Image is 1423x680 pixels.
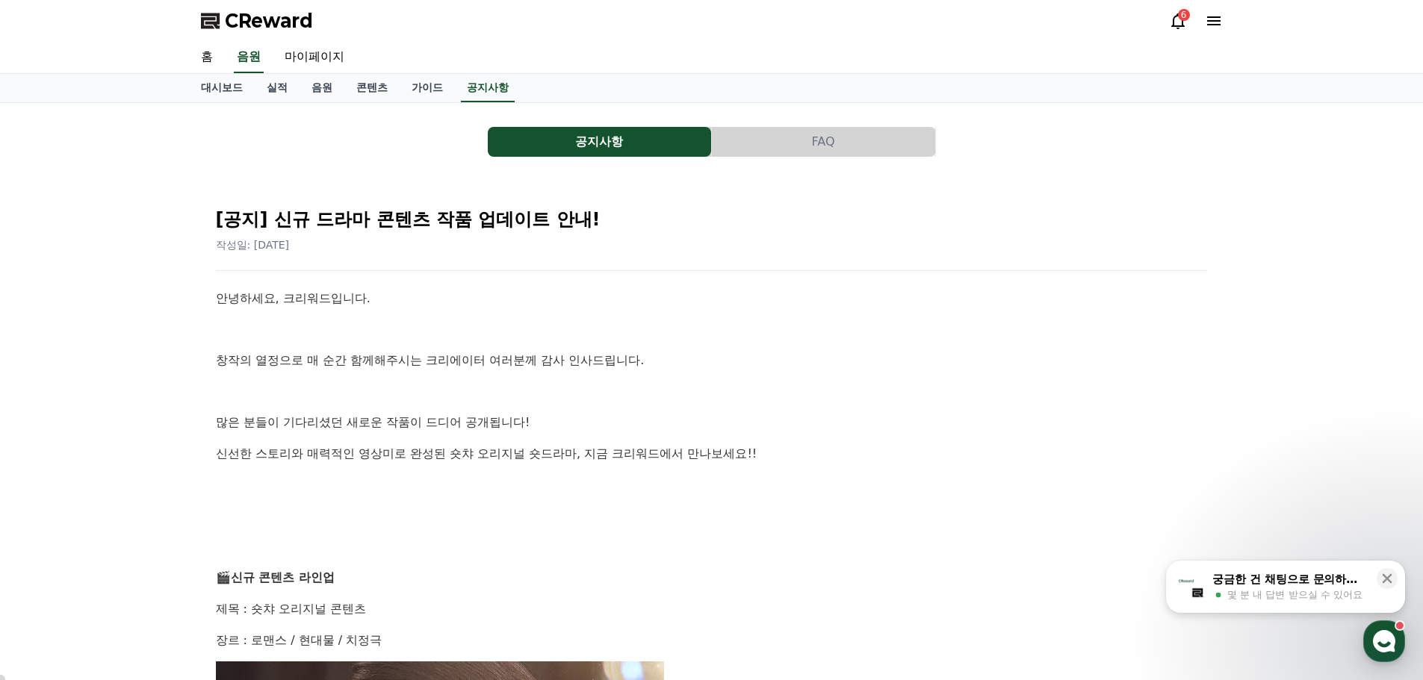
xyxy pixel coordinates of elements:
span: 🎬 [216,570,231,584]
a: CReward [201,9,313,33]
span: 작성일: [DATE] [216,239,290,251]
a: FAQ [712,127,936,157]
a: 음원 [234,42,264,73]
a: 홈 [189,42,225,73]
p: 창작의 열정으로 매 순간 함께해주시는 크리에이터 여러분께 감사 인사드립니다. [216,351,1208,370]
a: 음원 [300,74,344,102]
a: 대시보드 [189,74,255,102]
button: 공지사항 [488,127,711,157]
a: 공지사항 [488,127,712,157]
p: 장르 : 로맨스 / 현대물 / 치정극 [216,631,1208,650]
strong: 신규 콘텐츠 라인업 [231,570,335,584]
a: 공지사항 [461,74,515,102]
a: 6 [1169,12,1187,30]
a: 마이페이지 [273,42,356,73]
p: 많은 분들이 기다리셨던 새로운 작품이 드디어 공개됩니다! [216,413,1208,432]
p: 신선한 스토리와 매력적인 영상미로 완성된 숏챠 오리지널 숏드라마, 지금 크리워드에서 만나보세요!! [216,444,1208,464]
a: 실적 [255,74,300,102]
a: 콘텐츠 [344,74,400,102]
p: 안녕하세요, 크리워드입니다. [216,289,1208,308]
div: 6 [1178,9,1190,21]
button: FAQ [712,127,935,157]
h2: [공지] 신규 드라마 콘텐츠 작품 업데이트 안내! [216,208,1208,231]
span: CReward [225,9,313,33]
p: 제목 : 숏챠 오리지널 콘텐츠 [216,599,1208,619]
a: 가이드 [400,74,455,102]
